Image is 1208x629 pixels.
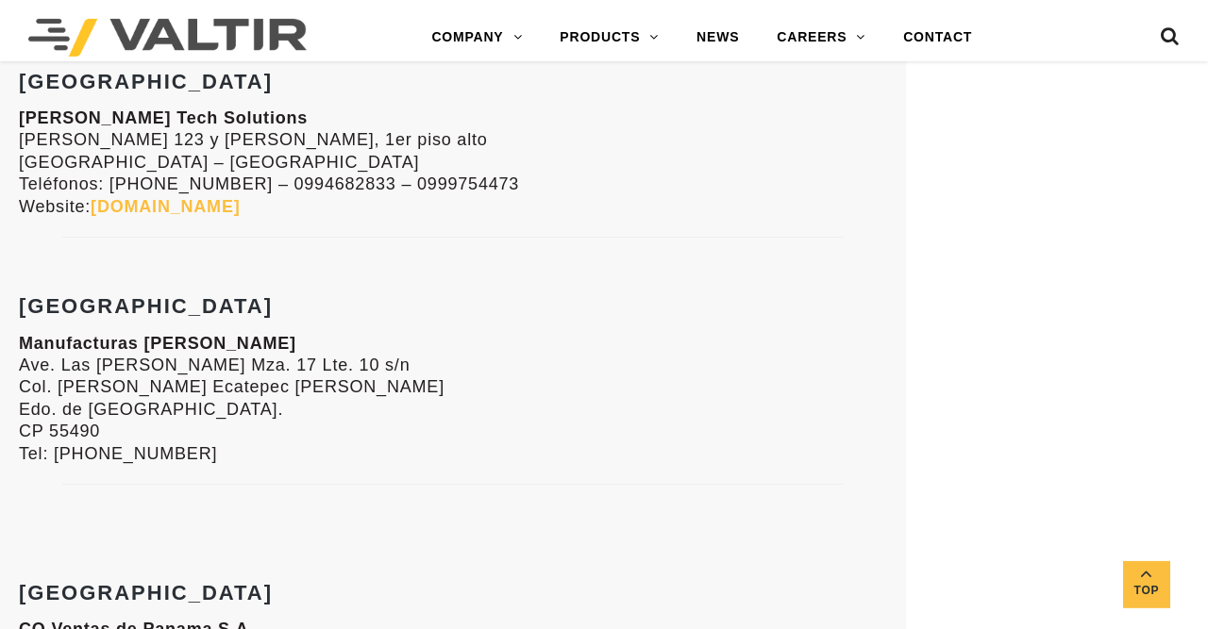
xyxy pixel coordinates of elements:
[884,19,991,57] a: CONTACT
[1123,561,1170,608] a: Top
[19,333,887,465] p: Ave. Las [PERSON_NAME] Mza. 17 Lte. 10 s/n Col. [PERSON_NAME] Ecatepec [PERSON_NAME] Edo. de [GEO...
[19,581,273,604] strong: [GEOGRAPHIC_DATA]
[541,19,678,57] a: PRODUCTS
[28,19,307,57] img: Valtir
[19,108,308,127] strong: [PERSON_NAME] Tech Solutions
[412,19,541,57] a: COMPANY
[678,19,758,57] a: NEWS
[19,294,273,318] strong: [GEOGRAPHIC_DATA]
[19,334,296,353] strong: Manufacturas [PERSON_NAME]
[19,70,273,93] strong: [GEOGRAPHIC_DATA]
[91,197,240,216] a: [DOMAIN_NAME]
[19,108,887,218] p: [PERSON_NAME] 123 y [PERSON_NAME], 1er piso alto [GEOGRAPHIC_DATA] – [GEOGRAPHIC_DATA] Teléfonos:...
[758,19,884,57] a: CAREERS
[1123,580,1170,602] span: Top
